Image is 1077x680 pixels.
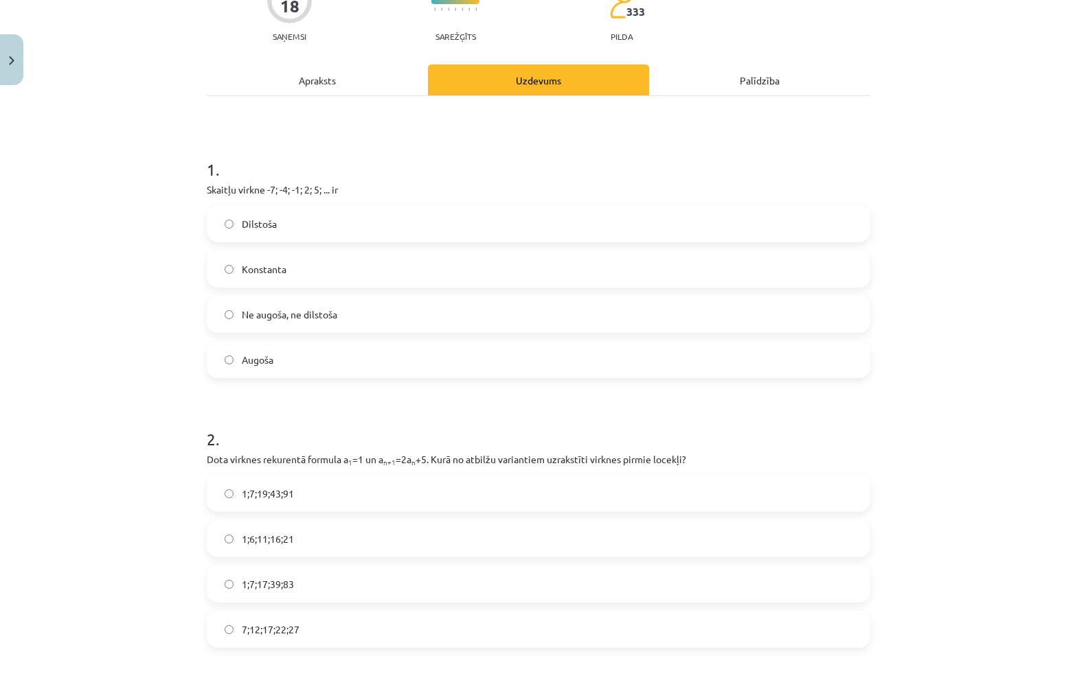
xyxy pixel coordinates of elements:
input: 1;6;11;16;21 [225,535,234,543]
p: Sarežģīts [435,32,476,41]
div: Uzdevums [428,65,649,95]
input: Konstanta [225,265,234,274]
img: icon-short-line-57e1e144782c952c97e751825c79c345078a6d821885a25fce030b3d8c18986b.svg [434,8,435,11]
img: icon-short-line-57e1e144782c952c97e751825c79c345078a6d821885a25fce030b3d8c18986b.svg [462,8,463,11]
img: icon-short-line-57e1e144782c952c97e751825c79c345078a6d821885a25fce030b3d8c18986b.svg [441,8,442,11]
div: Apraksts [207,65,428,95]
input: Ne augoša, ne dilstoša [225,310,234,319]
input: 1;7;19;43;91 [225,489,234,498]
p: Skaitļu virkne -7; -4; -1; 2; 5; ... ir [207,183,870,197]
h1: 1 . [207,136,870,178]
input: 1;7;17;39;83 [225,580,234,589]
span: 7;12;17;22;27 [242,622,299,637]
div: Palīdzība [649,65,870,95]
sub: 1 [348,457,352,467]
h1: 2 . [207,406,870,448]
span: 1;6;11;16;21 [242,532,294,546]
img: icon-short-line-57e1e144782c952c97e751825c79c345078a6d821885a25fce030b3d8c18986b.svg [455,8,456,11]
img: icon-short-line-57e1e144782c952c97e751825c79c345078a6d821885a25fce030b3d8c18986b.svg [468,8,470,11]
span: 1;7;19;43;91 [242,486,294,501]
p: Saņemsi [267,32,312,41]
p: Dota virknes rekurentā formula a =1 un a =2a +5. Kurā no atbilžu variantiem uzrakstīti virknes pi... [207,452,870,467]
span: Augoša [242,353,273,367]
img: icon-close-lesson-0947bae3869378f0d4975bcd49f059093ad1ed9edebbc8119c70593378902aed.svg [9,56,14,65]
sub: n [411,457,416,467]
p: pilda [611,32,633,41]
span: 333 [626,5,645,18]
span: Ne augoša, ne dilstoša [242,307,337,322]
span: 1;7;17;39;83 [242,577,294,591]
span: Konstanta [242,262,286,277]
input: 7;12;17;22;27 [225,625,234,634]
img: icon-short-line-57e1e144782c952c97e751825c79c345078a6d821885a25fce030b3d8c18986b.svg [448,8,449,11]
input: Augoša [225,355,234,364]
sub: n+1 [383,457,396,467]
input: Dilstoša [225,220,234,228]
span: Dilstoša [242,217,277,231]
img: icon-short-line-57e1e144782c952c97e751825c79c345078a6d821885a25fce030b3d8c18986b.svg [475,8,477,11]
